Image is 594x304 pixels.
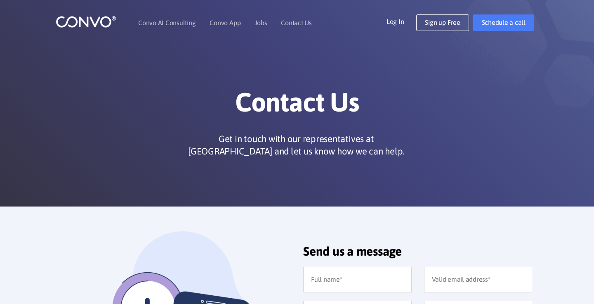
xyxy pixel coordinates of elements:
[185,133,408,157] p: Get in touch with our representatives at [GEOGRAPHIC_DATA] and let us know how we can help.
[56,15,116,28] img: logo_1.png
[281,19,312,26] a: Contact Us
[68,86,526,124] h1: Contact Us
[387,14,417,28] a: Log In
[303,267,412,292] input: Full name*
[210,19,240,26] a: Convo App
[303,244,532,265] h2: Send us a message
[255,19,267,26] a: Jobs
[424,267,533,292] input: Valid email address*
[138,19,196,26] a: Convo AI Consulting
[473,14,534,31] a: Schedule a call
[416,14,469,31] a: Sign up Free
